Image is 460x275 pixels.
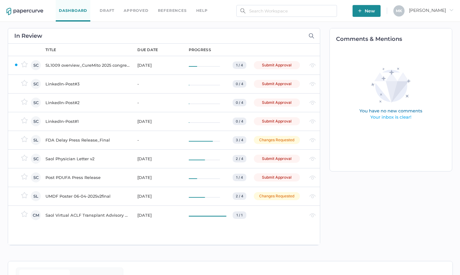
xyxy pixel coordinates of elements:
a: Draft [100,7,114,14]
div: LinkedIn-Post#1 [45,118,130,125]
a: Approved [124,7,148,14]
img: star-inactive.70f2008a.svg [21,80,28,86]
td: - [131,75,182,93]
img: search-icon-expand.c6106642.svg [309,33,314,39]
img: eye-light-gray.b6d092a5.svg [309,157,316,161]
div: 1 / 4 [233,174,246,181]
div: Submit Approval [254,80,300,88]
div: SL [31,135,41,145]
div: [DATE] [137,61,181,69]
img: star-inactive.70f2008a.svg [21,192,28,198]
div: LinkedIn-Post#2 [45,99,130,106]
img: comments-empty-state.0193fcf7.svg [346,63,436,125]
div: 2 / 4 [233,192,246,200]
div: Saol Virtual ACLF Transplant Advisory Board [45,211,130,219]
div: SC [31,172,41,182]
div: SC [31,154,41,164]
div: [DATE] [137,211,181,219]
div: 3 / 4 [233,136,246,144]
div: 1 / 1 [233,211,246,219]
div: SC [31,116,41,126]
span: M K [396,8,402,13]
img: star-inactive.70f2008a.svg [21,99,28,105]
img: star-inactive.70f2008a.svg [21,155,28,161]
div: [DATE] [137,192,181,200]
div: FDA Delay Press Release_Final [45,136,130,144]
img: eye-light-gray.b6d092a5.svg [309,213,316,217]
img: search.bf03fe8b.svg [240,8,245,13]
div: 0 / 4 [233,118,246,125]
div: 2 / 4 [233,155,246,162]
div: Post PDUFA Press Release [45,174,130,181]
div: [DATE] [137,155,181,162]
div: Submit Approval [254,99,300,107]
div: SC [31,79,41,89]
div: 1 / 4 [233,61,246,69]
i: arrow_right [449,8,453,12]
div: due date [137,47,158,53]
img: eye-light-gray.b6d092a5.svg [309,194,316,198]
input: Search Workspace [236,5,337,17]
td: - [131,131,182,149]
div: Changes Requested [254,136,300,144]
div: 0 / 4 [233,99,246,106]
div: Changes Requested [254,192,300,200]
div: progress [189,47,211,53]
img: ZaPP2z7XVwAAAABJRU5ErkJggg== [14,63,18,67]
img: eye-light-gray.b6d092a5.svg [309,63,316,67]
div: CM [31,210,41,220]
div: 0 / 4 [233,80,246,88]
img: eye-light-gray.b6d092a5.svg [309,101,316,105]
div: SC [31,98,41,108]
img: star-inactive.70f2008a.svg [21,173,28,180]
div: Submit Approval [254,61,300,69]
div: Saol Physician Letter v2 [45,155,130,162]
div: SL [31,191,41,201]
img: eye-light-gray.b6d092a5.svg [309,176,316,180]
h2: Comments & Mentions [336,36,452,42]
div: SC [31,60,41,70]
div: Submit Approval [254,155,300,163]
img: star-inactive.70f2008a.svg [21,117,28,123]
img: star-inactive.70f2008a.svg [21,211,28,217]
div: [DATE] [137,174,181,181]
td: - [131,93,182,112]
div: SL1009 overview_CureMito 2025 congress_for PRC [45,61,130,69]
div: LinkedIn-Post#3 [45,80,130,88]
div: Submit Approval [254,117,300,125]
div: [DATE] [137,118,181,125]
img: plus-white.e19ec114.svg [358,9,362,12]
img: star-inactive.70f2008a.svg [21,136,28,142]
h2: In Review [14,33,42,39]
div: UMDF Poster 06-04-2025v2final [45,192,130,200]
a: References [158,7,187,14]
img: papercurve-logo-colour.7244d18c.svg [7,8,43,15]
img: eye-light-gray.b6d092a5.svg [309,138,316,142]
div: help [196,7,208,14]
button: New [353,5,381,17]
div: Submit Approval [254,173,300,181]
img: eye-light-gray.b6d092a5.svg [309,119,316,123]
div: title [45,47,56,53]
span: New [358,5,375,17]
span: [PERSON_NAME] [409,7,453,13]
img: star-inactive.70f2008a.svg [21,61,28,67]
img: eye-light-gray.b6d092a5.svg [309,82,316,86]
